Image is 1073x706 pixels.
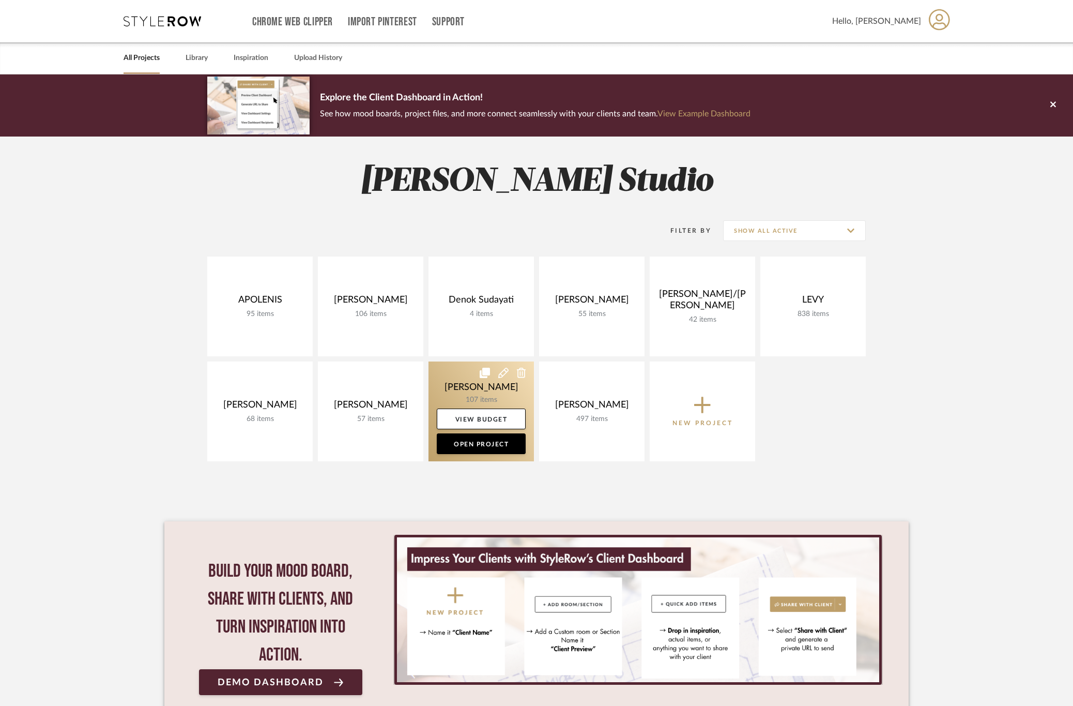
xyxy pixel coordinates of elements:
[672,418,733,428] p: New Project
[769,294,857,310] div: LEVY
[769,310,857,319] div: 838 items
[216,415,304,424] div: 68 items
[207,77,310,134] img: d5d033c5-7b12-40c2-a960-1ecee1989c38.png
[216,310,304,319] div: 95 items
[216,294,304,310] div: APOLENIS
[393,535,883,685] div: 0
[124,51,160,65] a: All Projects
[320,90,750,107] p: Explore the Client Dashboard in Action!
[326,399,415,415] div: [PERSON_NAME]
[218,678,324,687] span: Demo Dashboard
[547,399,636,415] div: [PERSON_NAME]
[437,294,526,310] div: Denok Sudayati
[216,399,304,415] div: [PERSON_NAME]
[164,162,909,201] h2: [PERSON_NAME] Studio
[437,310,526,319] div: 4 items
[437,433,526,454] a: Open Project
[658,289,747,316] div: [PERSON_NAME]/[PERSON_NAME]
[234,51,268,65] a: Inspiration
[294,51,342,65] a: Upload History
[348,18,417,26] a: Import Pinterest
[326,415,415,424] div: 57 items
[547,415,636,424] div: 497 items
[320,107,750,121] p: See how mood boards, project files, and more connect seamlessly with your clients and team.
[547,294,636,310] div: [PERSON_NAME]
[397,537,879,682] img: StyleRow_Client_Dashboard_Banner__1_.png
[832,15,921,27] span: Hello, [PERSON_NAME]
[650,362,755,461] button: New Project
[657,110,750,118] a: View Example Dashboard
[252,18,333,26] a: Chrome Web Clipper
[657,226,711,236] div: Filter By
[199,558,362,669] div: Build your mood board, share with clients, and turn inspiration into action.
[326,310,415,319] div: 106 items
[437,409,526,429] a: View Budget
[547,310,636,319] div: 55 items
[326,294,415,310] div: [PERSON_NAME]
[432,18,465,26] a: Support
[186,51,208,65] a: Library
[658,316,747,324] div: 42 items
[199,669,362,695] a: Demo Dashboard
